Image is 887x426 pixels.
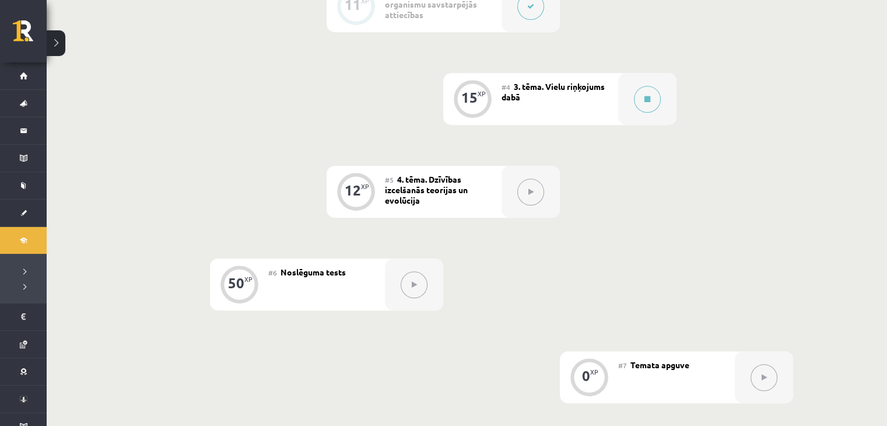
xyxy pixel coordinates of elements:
[228,278,244,288] div: 50
[618,361,627,370] span: #7
[244,276,253,282] div: XP
[345,185,361,195] div: 12
[13,20,47,50] a: Rīgas 1. Tālmācības vidusskola
[630,359,689,370] span: Temata apguve
[281,267,346,277] span: Noslēguma tests
[478,90,486,97] div: XP
[268,268,277,277] span: #6
[502,82,510,92] span: #4
[461,92,478,103] div: 15
[361,183,369,190] div: XP
[582,371,590,381] div: 0
[385,174,468,205] span: 4. tēma. Dzīvības izcelšanās teorijas un evolūcija
[590,369,598,375] div: XP
[385,175,394,184] span: #5
[502,81,605,102] span: 3. tēma. Vielu riņķojums dabā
